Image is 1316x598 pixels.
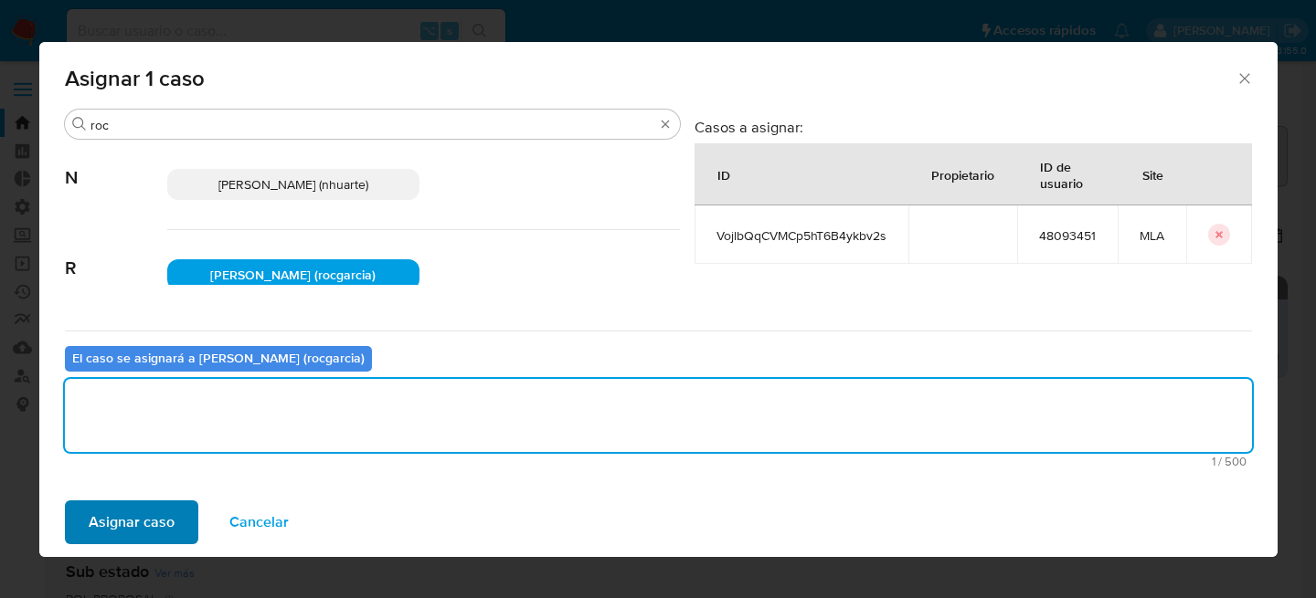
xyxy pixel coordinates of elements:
[65,230,167,279] span: R
[65,500,198,544] button: Asignar caso
[218,175,368,194] span: [PERSON_NAME] (nhuarte)
[65,140,167,189] span: N
[1140,227,1164,244] span: MLA
[210,266,376,284] span: [PERSON_NAME] (rocgarcia)
[1236,69,1252,86] button: Cerrar ventana
[695,152,752,196] div: ID
[658,117,673,131] button: Borrar
[909,152,1016,196] div: Propietario
[39,42,1278,557] div: assign-modal
[229,502,289,542] span: Cancelar
[65,68,1236,89] span: Asignar 1 caso
[695,118,1252,136] h3: Casos a asignar:
[716,227,886,244] span: VojlbQqCVMCp5hT6B4ykbv2s
[167,169,420,200] div: [PERSON_NAME] (nhuarte)
[90,117,654,133] input: Buscar analista
[1039,227,1096,244] span: 48093451
[1018,144,1117,205] div: ID de usuario
[72,117,87,131] button: Buscar
[72,349,365,367] b: El caso se asignará a [PERSON_NAME] (rocgarcia)
[89,502,175,542] span: Asignar caso
[1120,152,1185,196] div: Site
[167,259,420,290] div: [PERSON_NAME] (rocgarcia)
[1208,224,1230,246] button: icon-button
[206,500,313,544] button: Cancelar
[70,456,1247,467] span: Máximo 500 caracteres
